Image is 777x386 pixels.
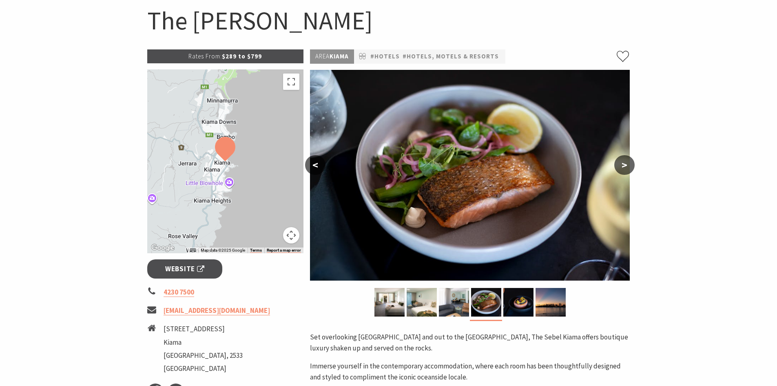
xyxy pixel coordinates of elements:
a: 4230 7500 [164,288,194,297]
p: Set overlooking [GEOGRAPHIC_DATA] and out to the [GEOGRAPHIC_DATA], The Sebel Kiama offers boutiq... [310,332,630,354]
img: Google [149,243,176,253]
p: Kiama [310,49,354,64]
li: [GEOGRAPHIC_DATA], 2533 [164,350,243,361]
a: Report a map error [267,248,301,253]
img: Superior Balcony Room [407,288,437,317]
span: Website [165,263,204,274]
li: [STREET_ADDRESS] [164,324,243,335]
button: > [614,155,635,175]
a: Open this area in Google Maps (opens a new window) [149,243,176,253]
button: Map camera controls [283,227,299,243]
li: [GEOGRAPHIC_DATA] [164,363,243,374]
img: Yves Bar & Bistro [471,288,501,317]
img: Yves Bar & Bistro [310,70,630,281]
a: Terms (opens in new tab) [250,248,262,253]
p: $289 to $799 [147,49,304,63]
span: Rates From: [188,52,222,60]
img: Deluxe Apartment [439,288,469,317]
span: Map data ©2025 Google [201,248,245,252]
a: [EMAIL_ADDRESS][DOMAIN_NAME] [164,306,270,315]
p: Immerse yourself in the contemporary accommodation, where each room has been thoughtfully designe... [310,361,630,383]
span: Area [315,52,330,60]
a: #Hotels, Motels & Resorts [403,51,499,62]
a: #Hotels [370,51,400,62]
button: < [305,155,325,175]
button: Keyboard shortcuts [190,248,196,253]
img: Deluxe Balcony Room [374,288,405,317]
a: Website [147,259,223,279]
li: Kiama [164,337,243,348]
h1: The [PERSON_NAME] [147,4,630,37]
button: Toggle fullscreen view [283,74,299,90]
img: Yves Bar & Bistro [503,288,533,317]
img: Kiama [536,288,566,317]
